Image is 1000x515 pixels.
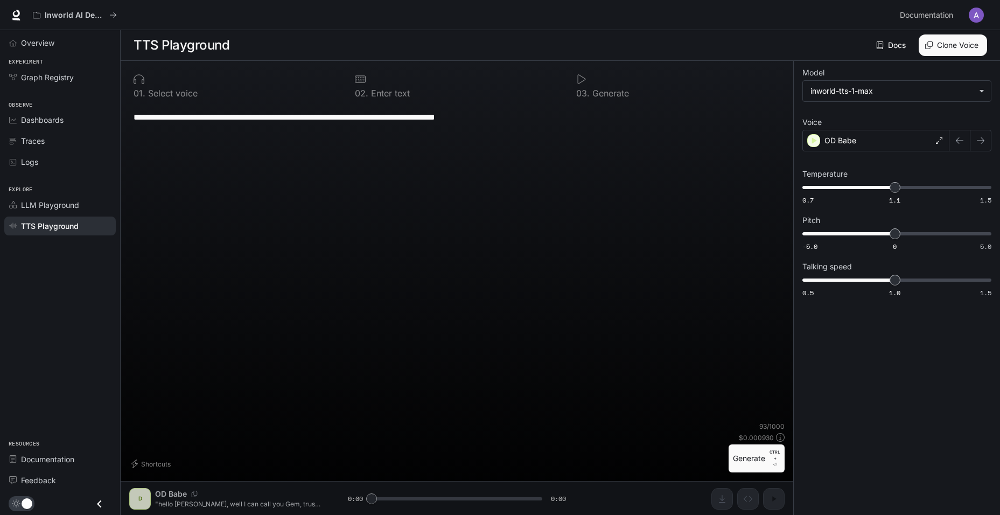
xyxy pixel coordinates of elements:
[889,288,900,297] span: 1.0
[802,119,822,126] p: Voice
[802,263,852,270] p: Talking speed
[980,288,991,297] span: 1.5
[969,8,984,23] img: User avatar
[129,455,175,472] button: Shortcuts
[576,89,590,98] p: 0 3 .
[45,11,105,20] p: Inworld AI Demos
[802,69,824,76] p: Model
[590,89,629,98] p: Generate
[729,444,785,472] button: GenerateCTRL +⏎
[145,89,198,98] p: Select voice
[134,89,145,98] p: 0 1 .
[21,114,64,126] span: Dashboards
[21,156,38,168] span: Logs
[893,242,897,251] span: 0
[4,471,116,490] a: Feedback
[4,68,116,87] a: Graph Registry
[802,196,814,205] span: 0.7
[4,196,116,214] a: LLM Playground
[739,433,774,442] p: $ 0.000930
[22,497,32,509] span: Dark mode toggle
[134,34,229,56] h1: TTS Playground
[21,475,56,486] span: Feedback
[802,217,820,224] p: Pitch
[874,34,910,56] a: Docs
[824,135,856,146] p: OD Babe
[770,449,780,468] p: ⏎
[368,89,410,98] p: Enter text
[980,196,991,205] span: 1.5
[21,37,54,48] span: Overview
[355,89,368,98] p: 0 2 .
[4,217,116,235] a: TTS Playground
[759,422,785,431] p: 93 / 1000
[21,72,74,83] span: Graph Registry
[4,131,116,150] a: Traces
[889,196,900,205] span: 1.1
[87,493,111,515] button: Close drawer
[4,152,116,171] a: Logs
[4,450,116,469] a: Documentation
[4,33,116,52] a: Overview
[21,199,79,211] span: LLM Playground
[966,4,987,26] button: User avatar
[802,288,814,297] span: 0.5
[802,170,848,178] p: Temperature
[980,242,991,251] span: 5.0
[896,4,961,26] a: Documentation
[810,86,974,96] div: inworld-tts-1-max
[900,9,953,22] span: Documentation
[4,110,116,129] a: Dashboards
[21,220,79,232] span: TTS Playground
[770,449,780,462] p: CTRL +
[21,454,74,465] span: Documentation
[21,135,45,147] span: Traces
[803,81,991,101] div: inworld-tts-1-max
[919,34,987,56] button: Clone Voice
[802,242,817,251] span: -5.0
[28,4,122,26] button: All workspaces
